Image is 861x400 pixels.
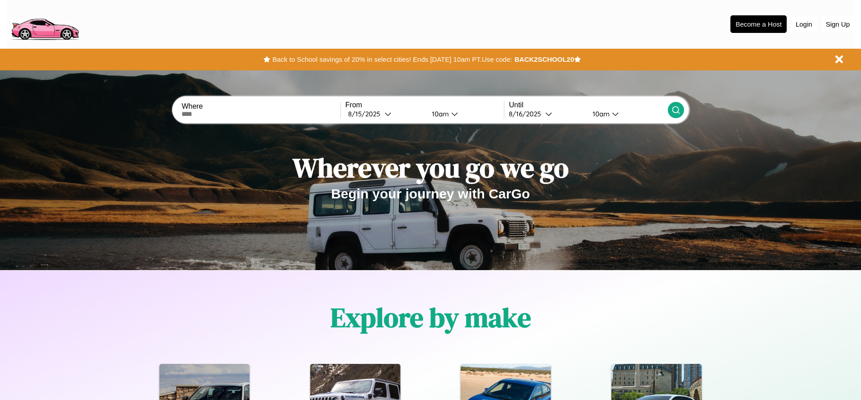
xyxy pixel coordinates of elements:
button: Become a Host [730,15,787,33]
button: 10am [585,109,667,119]
div: 10am [588,110,612,118]
label: From [345,101,504,109]
label: Where [181,102,340,110]
button: Login [791,16,817,32]
button: 10am [425,109,504,119]
button: Back to School savings of 20% in select cities! Ends [DATE] 10am PT.Use code: [270,53,514,66]
button: Sign Up [821,16,854,32]
label: Until [509,101,667,109]
button: 8/15/2025 [345,109,425,119]
h1: Explore by make [331,299,531,336]
img: logo [7,5,83,42]
b: BACK2SCHOOL20 [514,55,574,63]
div: 8 / 16 / 2025 [509,110,545,118]
div: 10am [427,110,451,118]
div: 8 / 15 / 2025 [348,110,385,118]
